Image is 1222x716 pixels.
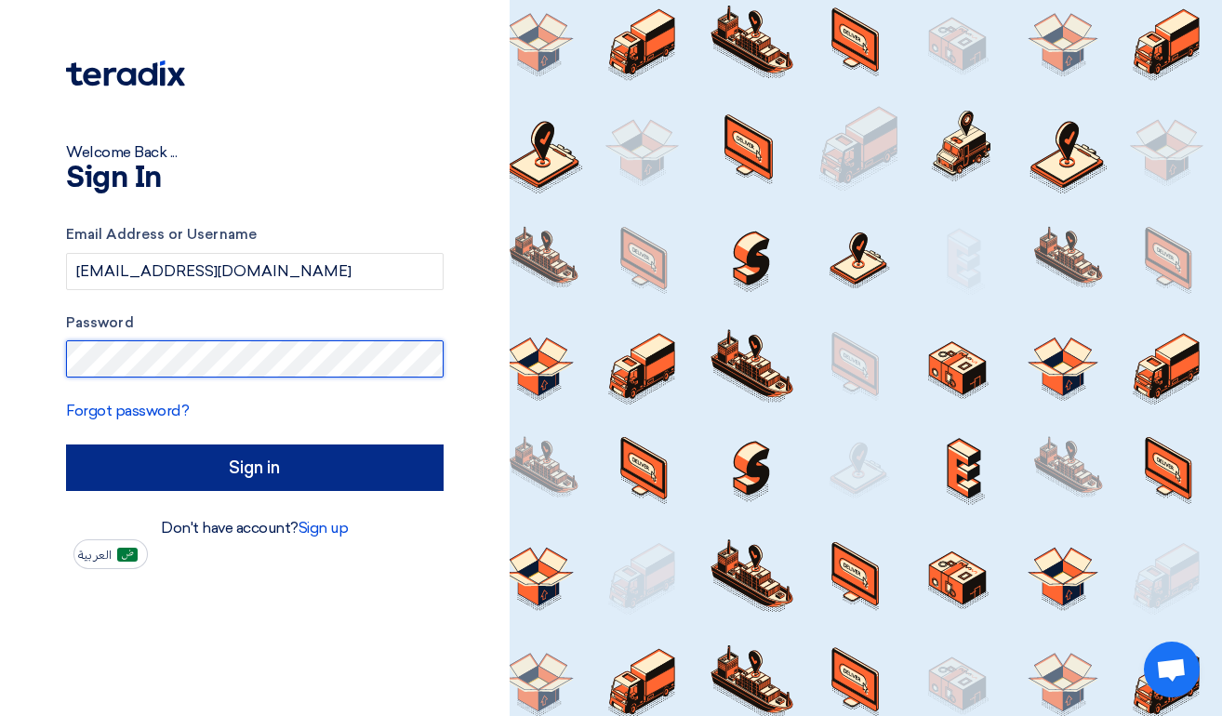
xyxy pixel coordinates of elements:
[66,60,185,86] img: Teradix logo
[117,548,138,562] img: ar-AR.png
[78,549,112,562] span: العربية
[66,141,444,164] div: Welcome Back ...
[66,253,444,290] input: Enter your business email or username
[1144,642,1200,697] div: Open chat
[66,312,444,334] label: Password
[66,517,444,539] div: Don't have account?
[73,539,148,569] button: العربية
[66,402,189,419] a: Forgot password?
[66,164,444,193] h1: Sign In
[66,224,444,245] label: Email Address or Username
[299,519,349,537] a: Sign up
[66,444,444,491] input: Sign in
